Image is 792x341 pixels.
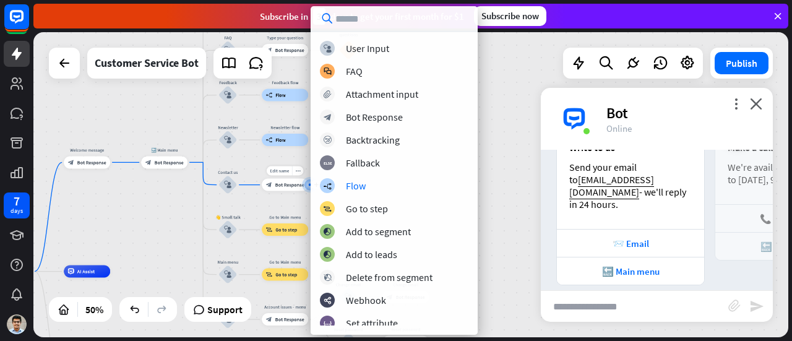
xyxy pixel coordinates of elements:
i: block_faq [324,67,332,76]
div: Add to segment [346,225,411,238]
span: Bot Response [77,159,106,165]
i: block_bot_response [266,182,272,188]
div: Main menu [209,259,246,265]
i: builder_tree [266,92,273,98]
i: send [749,299,764,314]
div: Feedback [209,80,246,86]
i: more_horiz [295,168,300,173]
span: Support [207,300,243,319]
span: Go to step [275,272,297,278]
div: Welcome message [59,147,115,153]
i: block_user_input [224,226,231,233]
div: Backtracking [346,134,400,146]
span: Bot Response [275,316,304,322]
i: block_bot_response [145,159,152,165]
i: more_vert [730,98,742,110]
span: Bot Response [275,182,304,188]
div: days [11,207,23,215]
i: block_bot_response [324,113,332,121]
div: 👋 Small talk [209,214,246,220]
div: 🔙 Main menu [137,147,192,153]
div: Account issues - menu [257,304,313,310]
div: Customer Service Bot [95,48,199,79]
div: 50% [82,300,107,319]
div: Newsletter flow [257,124,313,131]
div: Webhook [346,294,386,306]
a: 7 days [4,192,30,218]
div: Contact us [209,170,246,176]
i: block_bot_response [266,316,272,322]
i: block_user_input [324,45,332,53]
i: block_delete_from_segment [324,274,332,282]
div: Go to Main menu [257,259,313,265]
div: Online [606,123,758,134]
i: close [750,98,762,110]
div: User Input [346,42,389,54]
i: block_fallback [324,159,332,167]
div: Go to Main menu [257,214,313,220]
div: Add to leads [346,248,397,261]
i: block_goto [266,227,273,233]
i: block_user_input [224,136,231,144]
button: Open LiveChat chat widget [10,5,47,42]
div: 7 [14,196,20,207]
div: Bot Response [346,111,403,123]
span: Bot Response [275,47,304,53]
i: block_attachment [728,300,741,312]
i: block_user_input [224,271,231,278]
div: Set attribute [346,317,398,329]
span: AI Assist [77,269,95,275]
div: Fallback [346,157,380,169]
div: Subscribe now [474,6,546,26]
div: Attachment input [346,88,418,100]
i: builder_tree [323,182,332,190]
i: block_goto [323,205,332,213]
i: builder_tree [266,137,273,143]
i: block_user_input [224,181,231,189]
i: block_bot_response [68,159,74,165]
i: block_user_input [224,92,231,99]
div: Send your email to - we'll reply in 24 hours. [569,161,692,210]
div: Subscribe in days to get your first month for $1 [260,8,464,25]
div: Flow [346,179,366,192]
span: Flow [275,92,286,98]
div: Delete from segment [346,271,433,283]
div: Newsletter [209,124,246,131]
span: Flow [275,137,286,143]
div: Type your question [257,35,313,41]
div: FAQ [346,65,363,77]
i: block_add_to_segment [323,228,332,236]
button: Publish [715,52,768,74]
div: 📨 Email [563,238,698,249]
span: Edit name [270,168,289,174]
i: webhooks [324,296,332,304]
i: block_attachment [324,90,332,98]
i: block_bot_response [266,47,272,53]
i: block_goto [266,272,273,278]
div: Go to step [346,202,388,215]
i: block_set_attribute [324,319,332,327]
div: 🔙 Main menu [563,265,698,277]
i: block_user_input [224,46,231,54]
i: block_add_to_segment [323,251,332,259]
div: Bot [606,103,758,123]
i: block_backtracking [324,136,332,144]
span: Go to step [275,227,297,233]
span: Bot Response [155,159,184,165]
div: Feedback flow [257,80,313,86]
div: FAQ [209,35,246,41]
a: [EMAIL_ADDRESS][DOMAIN_NAME] [569,173,654,198]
